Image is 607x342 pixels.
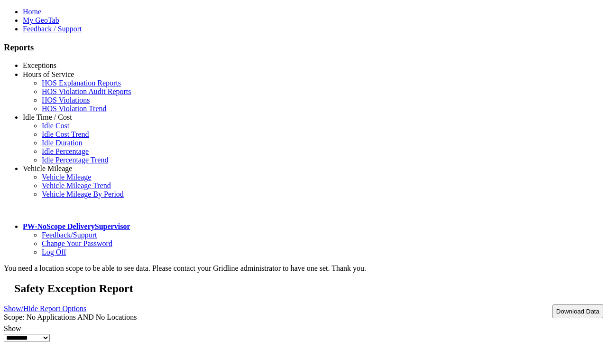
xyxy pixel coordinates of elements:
a: Vehicle Mileage Trend [42,181,111,190]
h3: Reports [4,42,603,53]
div: You need a location scope to be able to see data. Please contact your Gridline administrator to h... [4,264,603,273]
a: Vehicle Mileage By Period [42,190,124,198]
a: PW-NoScope DeliverySupervisor [23,222,130,230]
a: Idle Time / Cost [23,113,72,121]
a: Vehicle Mileage [23,164,72,172]
a: HOS Violation Audit Reports [42,87,131,95]
a: Idle Cost [42,122,69,130]
button: Download Data [552,304,603,318]
a: Idle Percentage Trend [42,156,108,164]
a: Hours of Service [23,70,74,78]
a: Critical Engine Events [42,70,110,78]
a: HOS Violation Trend [42,104,107,113]
a: Change Your Password [42,239,112,247]
a: My GeoTab [23,16,59,24]
a: HOS Explanation Reports [42,79,121,87]
a: Vehicle Mileage [42,173,91,181]
a: Exceptions [23,61,56,69]
label: Show [4,324,21,332]
a: Log Off [42,248,66,256]
a: Feedback/Support [42,231,97,239]
a: Show/Hide Report Options [4,302,86,315]
a: Feedback / Support [23,25,82,33]
a: HOS Violations [42,96,90,104]
a: Home [23,8,41,16]
a: Idle Duration [42,139,83,147]
span: Scope: No Applications AND No Locations [4,313,137,321]
h2: Safety Exception Report [14,282,603,295]
a: Idle Percentage [42,147,89,155]
a: Idle Cost Trend [42,130,89,138]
